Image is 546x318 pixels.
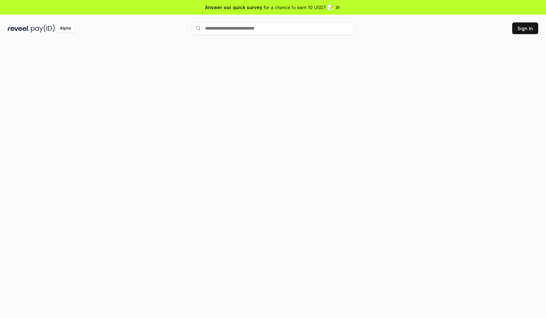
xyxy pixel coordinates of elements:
[8,24,30,32] img: reveel_dark
[205,4,262,11] span: Answer our quick survey
[512,22,538,34] button: Sign In
[264,4,333,11] span: for a chance to earn 10 USDT 📝
[31,24,55,32] img: pay_id
[56,24,74,32] div: Alpha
